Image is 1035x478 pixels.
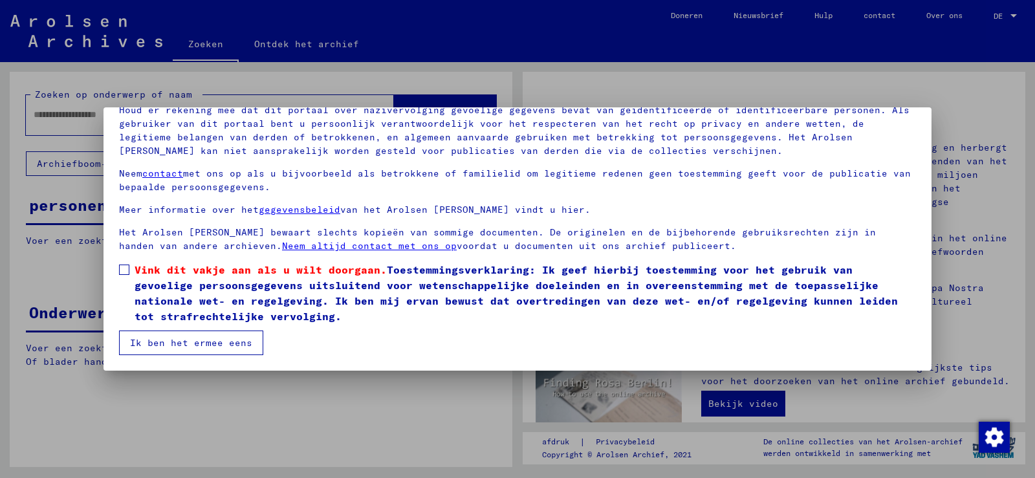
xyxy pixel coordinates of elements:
a: contact [142,168,183,179]
a: Neem altijd contact met ons op [282,240,457,252]
font: Vink dit vakje aan als u wilt doorgaan. [135,263,387,276]
a: gegevensbeleid [259,204,340,215]
img: Wijzigingstoestemming [979,422,1010,453]
font: met ons op als u bijvoorbeeld als betrokkene of familielid om legitieme redenen geen toestemming ... [119,168,911,193]
font: Toestemmingsverklaring: Ik geef hierbij toestemming voor het gebruik van gevoelige persoonsgegeve... [135,263,898,323]
font: voordat u documenten uit ons archief publiceert. [457,240,736,252]
font: van het Arolsen [PERSON_NAME] vindt u hier. [340,204,591,215]
div: Wijzigingstoestemming [978,421,1009,452]
button: Ik ben het ermee eens [119,331,263,355]
font: Neem [119,168,142,179]
font: Meer informatie over het [119,204,259,215]
font: Ik ben het ermee eens [130,337,252,349]
font: Het Arolsen [PERSON_NAME] bewaart slechts kopieën van sommige documenten. De originelen en de bij... [119,226,876,252]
